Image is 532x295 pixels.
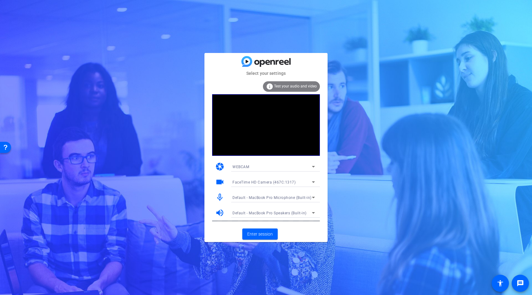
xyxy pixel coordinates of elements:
[497,280,504,287] mat-icon: accessibility
[232,196,312,200] span: Default - MacBook Pro Microphone (Built-in)
[274,84,317,88] span: Test your audio and video
[242,228,278,240] button: Enter session
[232,180,296,184] span: FaceTime HD Camera (467C:1317)
[247,231,273,237] span: Enter session
[215,162,224,171] mat-icon: camera
[215,193,224,202] mat-icon: mic_none
[215,177,224,187] mat-icon: videocam
[232,165,249,169] span: WEBCAM
[215,208,224,217] mat-icon: volume_up
[232,211,307,215] span: Default - MacBook Pro Speakers (Built-in)
[266,83,273,90] mat-icon: info
[517,280,524,287] mat-icon: message
[204,70,328,77] mat-card-subtitle: Select your settings
[241,56,291,67] img: blue-gradient.svg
